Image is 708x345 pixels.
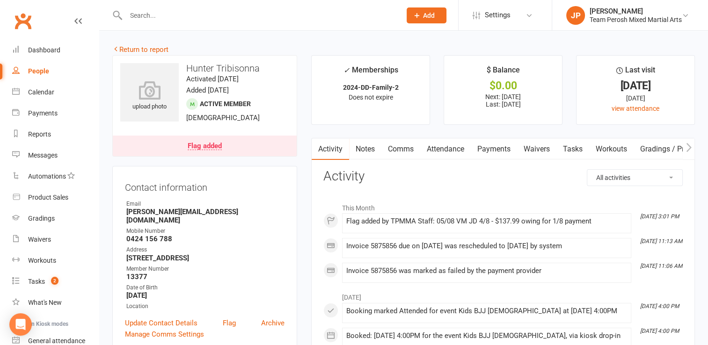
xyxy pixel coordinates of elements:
[640,213,679,220] i: [DATE] 3:01 PM
[126,208,285,224] strong: [PERSON_NAME][EMAIL_ADDRESS][DOMAIN_NAME]
[453,93,554,108] p: Next: [DATE] Last: [DATE]
[123,9,394,22] input: Search...
[126,235,285,243] strong: 0424 156 788
[28,194,68,201] div: Product Sales
[28,337,85,345] div: General attendance
[346,307,627,315] div: Booking marked Attended for event Kids BJJ [DEMOGRAPHIC_DATA] at [DATE] 4:00PM
[28,172,66,180] div: Automations
[126,302,285,311] div: Location
[112,45,168,54] a: Return to report
[51,277,58,285] span: 2
[186,86,229,94] time: Added [DATE]
[261,317,285,329] a: Archive
[616,64,655,81] div: Last visit
[12,229,99,250] a: Waivers
[126,283,285,292] div: Date of Birth
[346,267,627,275] div: Invoice 5875856 was marked as failed by the payment provider
[126,227,285,236] div: Mobile Number
[126,200,285,208] div: Email
[28,130,51,138] div: Reports
[11,9,35,33] a: Clubworx
[349,138,381,160] a: Notes
[12,187,99,208] a: Product Sales
[556,138,589,160] a: Tasks
[323,198,683,213] li: This Month
[590,7,682,15] div: [PERSON_NAME]
[590,15,682,24] div: Team Perosh Mixed Martial Arts
[126,265,285,273] div: Member Number
[28,299,62,306] div: What's New
[126,245,285,254] div: Address
[28,67,49,75] div: People
[471,138,517,160] a: Payments
[381,138,420,160] a: Comms
[126,273,285,281] strong: 13377
[346,332,627,340] div: Booked: [DATE] 4:00PM for the event Kids BJJ [DEMOGRAPHIC_DATA], via kiosk drop-in
[28,257,56,264] div: Workouts
[28,278,45,285] div: Tasks
[453,81,554,91] div: $0.00
[12,250,99,271] a: Workouts
[585,81,686,91] div: [DATE]
[612,105,659,112] a: view attendance
[407,7,446,23] button: Add
[12,124,99,145] a: Reports
[12,208,99,229] a: Gradings
[28,236,51,243] div: Waivers
[28,151,58,159] div: Messages
[487,64,520,81] div: $ Balance
[346,217,627,225] div: Flag added by TPMMA Staff: 05/08 VM JD 4/8 - $137.99 owing for 1/8 payment
[223,317,236,329] a: Flag
[640,328,679,334] i: [DATE] 4:00 PM
[423,12,435,19] span: Add
[12,292,99,313] a: What's New
[125,329,204,340] a: Manage Comms Settings
[485,5,511,26] span: Settings
[312,138,349,160] a: Activity
[566,6,585,25] div: JP
[186,75,239,83] time: Activated [DATE]
[186,114,260,122] span: [DEMOGRAPHIC_DATA]
[126,254,285,262] strong: [STREET_ADDRESS]
[12,40,99,61] a: Dashboard
[640,238,682,244] i: [DATE] 11:13 AM
[28,88,54,96] div: Calendar
[420,138,471,160] a: Attendance
[640,303,679,309] i: [DATE] 4:00 PM
[343,84,399,91] strong: 2024-DD-Family-2
[126,291,285,300] strong: [DATE]
[120,63,289,73] h3: Hunter Tribisonna
[346,242,627,250] div: Invoice 5875856 due on [DATE] was rescheduled to [DATE] by system
[28,109,58,117] div: Payments
[9,313,32,336] div: Open Intercom Messenger
[323,169,683,184] h3: Activity
[585,93,686,103] div: [DATE]
[12,145,99,166] a: Messages
[28,215,55,222] div: Gradings
[12,271,99,292] a: Tasks 2
[125,317,197,329] a: Update Contact Details
[120,81,179,112] div: upload photo
[323,287,683,302] li: [DATE]
[12,103,99,124] a: Payments
[200,100,251,108] span: Active member
[12,61,99,82] a: People
[349,93,393,101] span: Does not expire
[28,46,60,54] div: Dashboard
[12,82,99,103] a: Calendar
[343,66,350,75] i: ✓
[12,166,99,187] a: Automations
[517,138,556,160] a: Waivers
[589,138,634,160] a: Workouts
[125,179,285,193] h3: Contact information
[640,263,682,269] i: [DATE] 11:06 AM
[343,64,398,81] div: Memberships
[188,143,222,150] div: Flag added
